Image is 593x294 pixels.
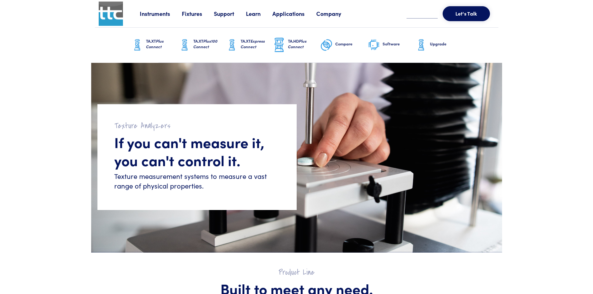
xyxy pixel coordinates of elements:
[131,37,144,53] img: ta-xt-graphic.png
[178,28,226,63] a: TA.XTPlus100 Connect
[246,10,272,17] a: Learn
[443,6,490,21] button: Let's Talk
[226,37,238,53] img: ta-xt-graphic.png
[272,10,316,17] a: Applications
[140,10,182,17] a: Instruments
[288,38,307,49] span: Plus Connect
[415,37,427,53] img: ta-xt-graphic.png
[273,28,320,63] a: TA.HDPlus Connect
[316,10,353,17] a: Company
[288,38,320,49] h6: TA.HD
[241,38,273,49] h6: TA.XT
[214,10,246,17] a: Support
[241,38,265,49] span: Express Connect
[193,38,218,49] span: Plus100 Connect
[335,41,368,47] h6: Compare
[182,10,214,17] a: Fixtures
[146,38,178,49] h6: TA.XT
[114,133,280,169] h1: If you can't measure it, you can't control it.
[193,38,226,49] h6: TA.XT
[320,37,333,53] img: compare-graphic.png
[146,38,164,49] span: Plus Connect
[383,41,415,47] h6: Software
[178,37,191,53] img: ta-xt-graphic.png
[114,121,280,131] h2: Texture Analyzers
[99,2,123,26] img: ttc_logo_1x1_v1.0.png
[114,171,280,191] h6: Texture measurement systems to measure a vast range of physical properties.
[368,39,380,52] img: software-graphic.png
[368,28,415,63] a: Software
[131,28,178,63] a: TA.XTPlus Connect
[226,28,273,63] a: TA.XTExpress Connect
[273,37,285,53] img: ta-hd-graphic.png
[110,268,483,277] h2: Product Line
[430,41,462,47] h6: Upgrade
[320,28,368,63] a: Compare
[415,28,462,63] a: Upgrade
